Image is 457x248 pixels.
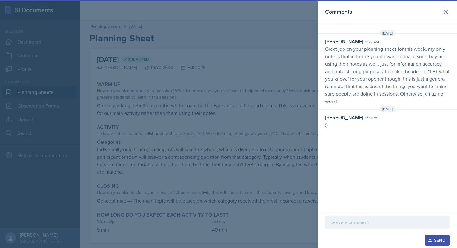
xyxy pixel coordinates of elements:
[325,7,352,16] h2: Comments
[379,30,396,36] span: [DATE]
[325,114,363,121] div: [PERSON_NAME]
[325,38,363,45] div: [PERSON_NAME]
[365,39,379,45] div: 11:27 am
[325,121,450,129] p: :)
[379,106,396,112] span: [DATE]
[429,238,445,243] div: Send
[365,115,378,121] div: 1:59 pm
[325,45,450,105] p: Great job on your planning sheet for this week, my only note is that in future you do want to mak...
[425,235,450,246] button: Send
